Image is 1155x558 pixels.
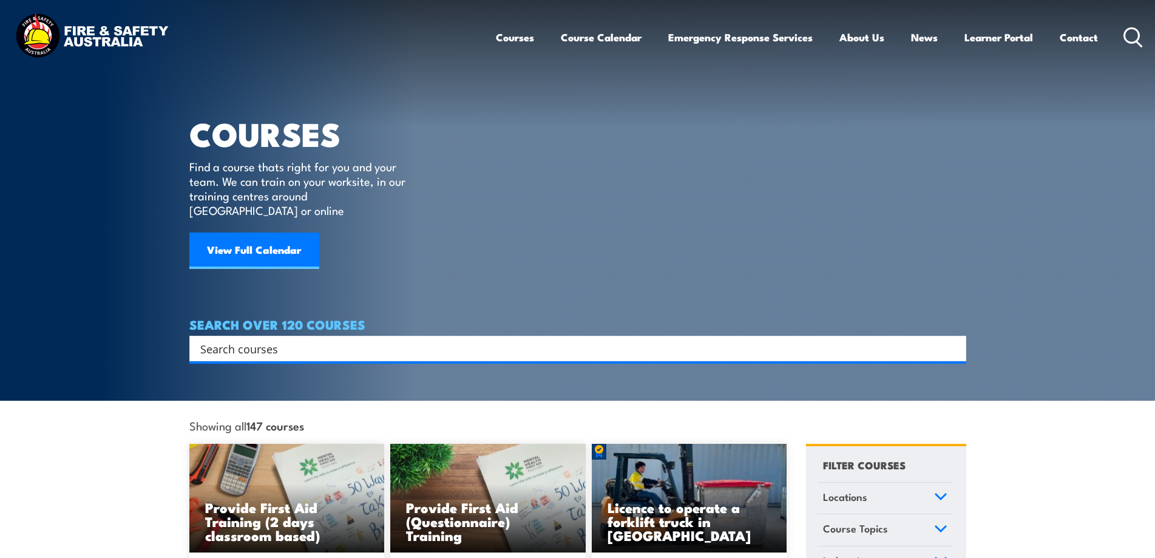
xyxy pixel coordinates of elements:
span: Showing all [189,419,304,432]
a: About Us [839,21,884,53]
img: Mental Health First Aid Training (Standard) – Classroom [189,444,385,553]
a: Course Calendar [561,21,642,53]
p: Find a course thats right for you and your team. We can train on your worksite, in our training c... [189,159,411,217]
a: Emergency Response Services [668,21,813,53]
h3: Licence to operate a forklift truck in [GEOGRAPHIC_DATA] [608,500,771,542]
a: Provide First Aid Training (2 days classroom based) [189,444,385,553]
form: Search form [203,340,942,357]
a: Learner Portal [964,21,1033,53]
a: Course Topics [818,514,953,546]
a: Provide First Aid (Questionnaire) Training [390,444,586,553]
img: Mental Health First Aid Training (Standard) – Blended Classroom [390,444,586,553]
h3: Provide First Aid Training (2 days classroom based) [205,500,369,542]
span: Course Topics [823,520,888,537]
strong: 147 courses [246,417,304,434]
h1: COURSES [189,119,423,148]
input: Search input [200,339,940,358]
img: Licence to operate a forklift truck Training [592,444,787,553]
a: View Full Calendar [189,233,319,269]
a: Courses [496,21,534,53]
a: Contact [1060,21,1098,53]
a: News [911,21,938,53]
a: Locations [818,483,953,514]
h3: Provide First Aid (Questionnaire) Training [406,500,570,542]
h4: SEARCH OVER 120 COURSES [189,318,966,331]
a: Licence to operate a forklift truck in [GEOGRAPHIC_DATA] [592,444,787,553]
span: Locations [823,489,867,505]
button: Search magnifier button [945,340,962,357]
h4: FILTER COURSES [823,457,906,473]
